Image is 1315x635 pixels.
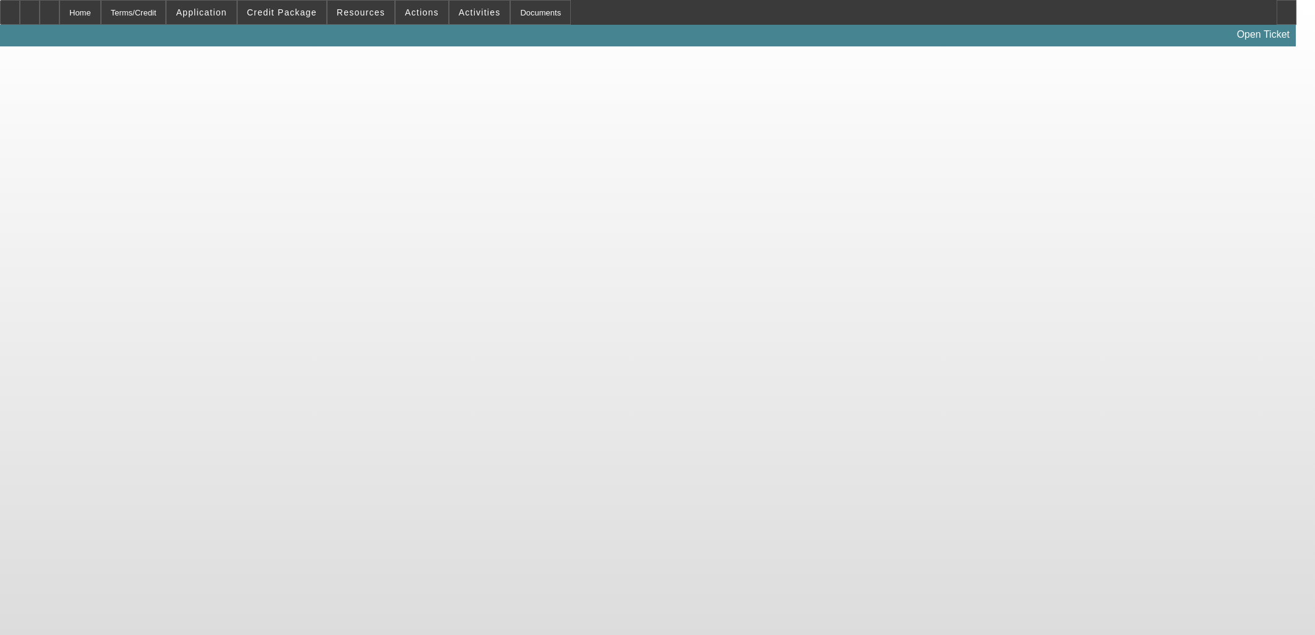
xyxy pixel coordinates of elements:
a: Open Ticket [1232,24,1295,45]
button: Actions [396,1,448,24]
button: Resources [328,1,394,24]
button: Application [167,1,236,24]
span: Actions [405,7,439,17]
span: Credit Package [247,7,317,17]
span: Application [176,7,227,17]
button: Activities [449,1,510,24]
span: Resources [337,7,385,17]
button: Credit Package [238,1,326,24]
span: Activities [459,7,501,17]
